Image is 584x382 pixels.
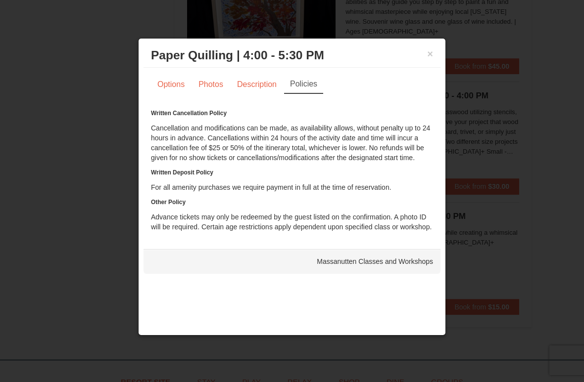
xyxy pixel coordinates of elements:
[151,48,433,63] h3: Paper Quilling | 4:00 - 5:30 PM
[151,108,433,232] div: Cancellation and modifications can be made, as availability allows, without penalty up to 24 hour...
[144,249,440,274] div: Massanutten Classes and Workshops
[284,75,323,94] a: Policies
[151,75,191,94] a: Options
[192,75,230,94] a: Photos
[151,108,433,118] h6: Written Cancellation Policy
[151,197,433,207] h6: Other Policy
[427,49,433,59] button: ×
[151,168,433,177] h6: Written Deposit Policy
[231,75,283,94] a: Description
